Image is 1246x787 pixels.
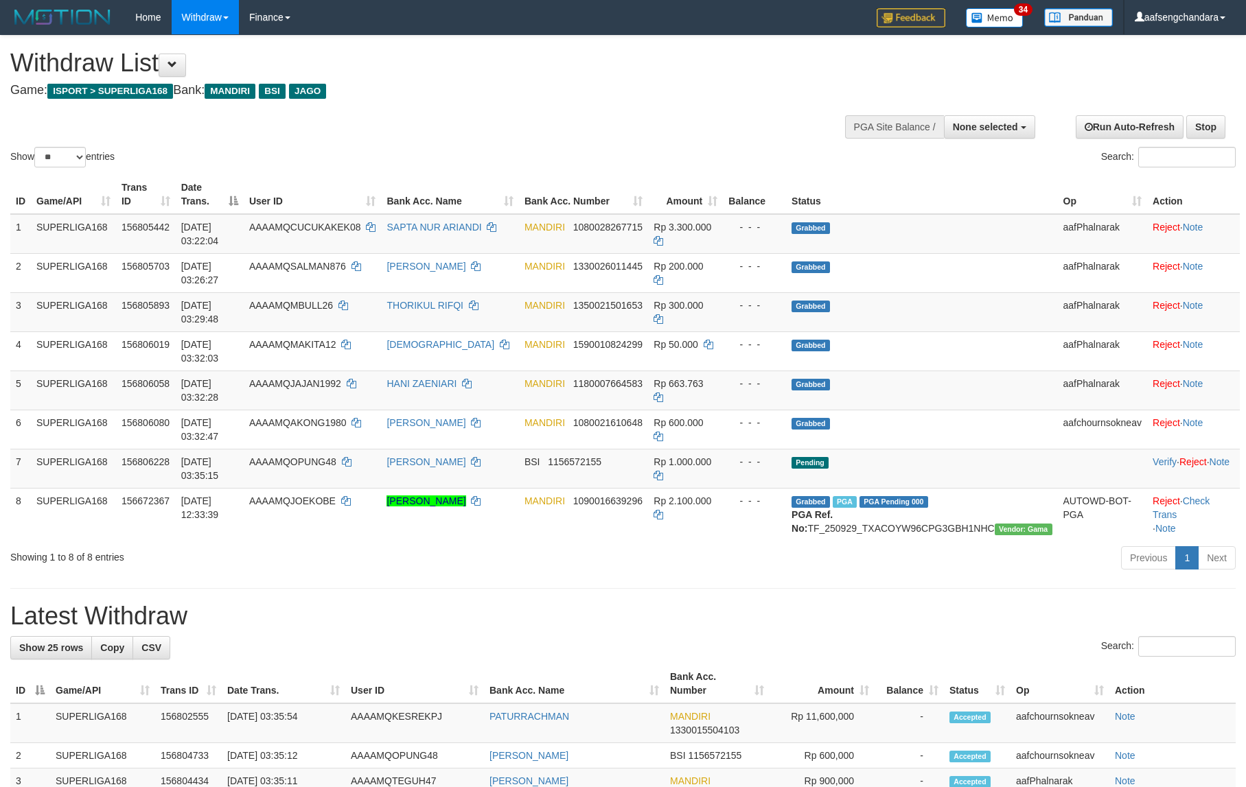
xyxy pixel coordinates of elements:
[792,509,833,534] b: PGA Ref. No:
[1153,300,1180,311] a: Reject
[519,175,648,214] th: Bank Acc. Number: activate to sort column ascending
[1058,371,1148,410] td: aafPhalnarak
[1058,488,1148,541] td: AUTOWD-BOT-PGA
[670,725,739,736] span: Copy 1330015504103 to clipboard
[387,456,465,467] a: [PERSON_NAME]
[31,488,116,541] td: SUPERLIGA168
[770,743,875,768] td: Rp 600,000
[50,703,155,743] td: SUPERLIGA168
[222,664,345,703] th: Date Trans.: activate to sort column ascending
[859,496,928,508] span: PGA Pending
[10,664,50,703] th: ID: activate to sort column descending
[1044,8,1113,27] img: panduan.png
[1058,214,1148,254] td: aafPhalnarak
[1147,371,1240,410] td: ·
[1153,495,1180,506] a: Reject
[249,378,341,389] span: AAAAMQJAJAN1992
[728,416,781,430] div: - - -
[31,253,116,292] td: SUPERLIGA168
[654,222,711,233] span: Rp 3.300.000
[573,222,643,233] span: Copy 1080028267715 to clipboard
[122,378,170,389] span: 156806058
[222,743,345,768] td: [DATE] 03:35:12
[387,495,465,506] a: [PERSON_NAME]
[573,339,643,350] span: Copy 1590010824299 to clipboard
[792,418,830,430] span: Grabbed
[10,449,31,488] td: 7
[792,222,830,234] span: Grabbed
[524,261,565,272] span: MANDIRI
[1147,214,1240,254] td: ·
[728,494,781,508] div: - - -
[1153,222,1180,233] a: Reject
[1147,292,1240,331] td: ·
[1147,175,1240,214] th: Action
[792,496,830,508] span: Grabbed
[573,261,643,272] span: Copy 1330026011445 to clipboard
[1121,546,1176,569] a: Previous
[10,214,31,254] td: 1
[122,339,170,350] span: 156806019
[1058,331,1148,371] td: aafPhalnarak
[670,711,711,722] span: MANDIRI
[654,300,703,311] span: Rp 300.000
[10,84,817,97] h4: Game: Bank:
[548,456,601,467] span: Copy 1156572155 to clipboard
[1147,488,1240,541] td: · ·
[1101,636,1236,657] label: Search:
[1183,300,1203,311] a: Note
[31,371,116,410] td: SUPERLIGA168
[1058,410,1148,449] td: aafchournsokneav
[1147,253,1240,292] td: ·
[10,331,31,371] td: 4
[1153,495,1210,520] a: Check Trans
[155,703,222,743] td: 156802555
[1138,636,1236,657] input: Search:
[387,339,494,350] a: [DEMOGRAPHIC_DATA]
[573,495,643,506] span: Copy 1090016639296 to clipboard
[1186,115,1225,139] a: Stop
[1147,449,1240,488] td: · ·
[524,417,565,428] span: MANDIRI
[10,545,509,564] div: Showing 1 to 8 of 8 entries
[387,222,481,233] a: SAPTA NUR ARIANDI
[387,261,465,272] a: [PERSON_NAME]
[249,417,347,428] span: AAAAMQAKONG1980
[845,115,944,139] div: PGA Site Balance /
[953,121,1018,132] span: None selected
[1058,253,1148,292] td: aafPhalnarak
[670,750,686,761] span: BSI
[1153,261,1180,272] a: Reject
[877,8,945,27] img: Feedback.jpg
[670,775,711,786] span: MANDIRI
[249,339,336,350] span: AAAAMQMAKITA12
[122,300,170,311] span: 156805893
[181,495,219,520] span: [DATE] 12:33:39
[654,417,703,428] span: Rp 600.000
[1183,261,1203,272] a: Note
[875,743,944,768] td: -
[10,488,31,541] td: 8
[654,495,711,506] span: Rp 2.100.000
[1183,417,1203,428] a: Note
[654,261,703,272] span: Rp 200.000
[122,222,170,233] span: 156805442
[1183,339,1203,350] a: Note
[181,456,219,481] span: [DATE] 03:35:15
[1183,222,1203,233] a: Note
[31,175,116,214] th: Game/API: activate to sort column ascending
[132,636,170,659] a: CSV
[1058,175,1148,214] th: Op: activate to sort column ascending
[50,743,155,768] td: SUPERLIGA168
[181,261,219,285] span: [DATE] 03:26:27
[1138,147,1236,167] input: Search:
[995,524,1052,535] span: Vendor URL: https://trx31.1velocity.biz
[665,664,770,703] th: Bank Acc. Number: activate to sort column ascending
[728,455,781,469] div: - - -
[484,664,665,703] th: Bank Acc. Name: activate to sort column ascending
[345,703,484,743] td: AAAAMQKESREKPJ
[10,253,31,292] td: 2
[31,331,116,371] td: SUPERLIGA168
[345,664,484,703] th: User ID: activate to sort column ascending
[654,378,703,389] span: Rp 663.763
